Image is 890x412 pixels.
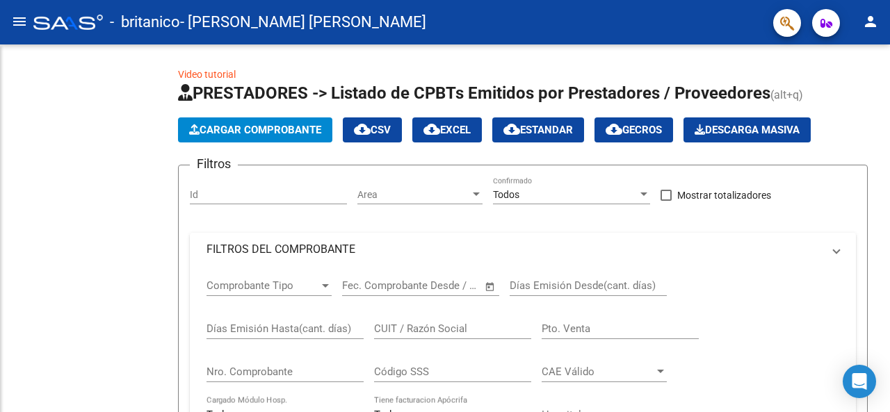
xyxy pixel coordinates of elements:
[606,124,662,136] span: Gecros
[110,7,180,38] span: - britanico
[503,121,520,138] mat-icon: cloud_download
[412,117,482,142] button: EXCEL
[862,13,879,30] mat-icon: person
[843,365,876,398] div: Open Intercom Messenger
[493,189,519,200] span: Todos
[683,117,811,142] button: Descarga Masiva
[683,117,811,142] app-download-masive: Descarga masiva de comprobantes (adjuntos)
[189,124,321,136] span: Cargar Comprobante
[483,279,499,295] button: Open calendar
[606,121,622,138] mat-icon: cloud_download
[354,121,371,138] mat-icon: cloud_download
[11,13,28,30] mat-icon: menu
[178,69,236,80] a: Video tutorial
[542,365,654,378] span: CAE Válido
[207,242,823,257] mat-panel-title: FILTROS DEL COMPROBANTE
[190,154,238,174] h3: Filtros
[178,83,770,103] span: PRESTADORES -> Listado de CPBTs Emitidos por Prestadores / Proveedores
[180,7,426,38] span: - [PERSON_NAME] [PERSON_NAME]
[342,279,398,292] input: Fecha inicio
[423,124,471,136] span: EXCEL
[423,121,440,138] mat-icon: cloud_download
[343,117,402,142] button: CSV
[354,124,391,136] span: CSV
[357,189,470,201] span: Area
[594,117,673,142] button: Gecros
[677,187,771,204] span: Mostrar totalizadores
[207,279,319,292] span: Comprobante Tipo
[695,124,800,136] span: Descarga Masiva
[770,88,803,101] span: (alt+q)
[411,279,478,292] input: Fecha fin
[503,124,573,136] span: Estandar
[178,117,332,142] button: Cargar Comprobante
[492,117,584,142] button: Estandar
[190,233,856,266] mat-expansion-panel-header: FILTROS DEL COMPROBANTE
